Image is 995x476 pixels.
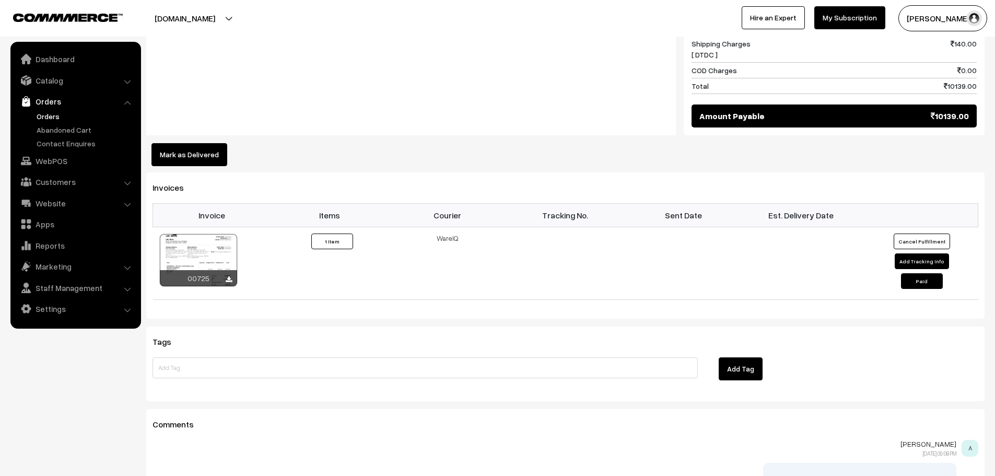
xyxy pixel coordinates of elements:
a: Hire an Expert [742,6,805,29]
input: Add Tag [153,357,698,378]
span: Comments [153,419,206,429]
span: 10139.00 [944,80,977,91]
td: WareIQ [389,227,507,299]
a: Staff Management [13,278,137,297]
a: COMMMERCE [13,10,104,23]
button: Cancel Fulfillment [894,234,950,249]
th: Courier [389,204,507,227]
a: Customers [13,172,137,191]
button: Paid [901,273,943,289]
a: Reports [13,236,137,255]
button: Add Tracking Info [895,253,949,269]
span: [DATE] 09:08 PM [923,450,956,457]
img: user [966,10,982,26]
span: Total [692,80,709,91]
a: Orders [13,92,137,111]
a: Settings [13,299,137,318]
th: Sent Date [624,204,742,227]
a: Abandoned Cart [34,124,137,135]
div: 00725 [160,270,237,286]
a: Dashboard [13,50,137,68]
span: 140.00 [951,38,977,60]
span: Shipping Charges [ DTDC ] [692,38,751,60]
th: Tracking No. [507,204,625,227]
a: Marketing [13,257,137,276]
span: A [962,440,978,457]
button: Add Tag [719,357,763,380]
a: Apps [13,215,137,234]
span: 0.00 [957,65,977,76]
button: 1 Item [311,234,353,249]
img: COMMMERCE [13,14,123,21]
button: [DOMAIN_NAME] [118,5,252,31]
a: WebPOS [13,152,137,170]
a: Contact Enquires [34,138,137,149]
span: Amount Payable [699,110,765,122]
button: Mark as Delivered [151,143,227,166]
a: Catalog [13,71,137,90]
span: Tags [153,336,184,347]
th: Items [271,204,389,227]
button: [PERSON_NAME] [898,5,987,31]
span: COD Charges [692,65,737,76]
span: 10139.00 [931,110,969,122]
a: Orders [34,111,137,122]
a: My Subscription [814,6,885,29]
span: Invoices [153,182,196,193]
p: [PERSON_NAME] [153,440,956,448]
a: Website [13,194,137,213]
th: Est. Delivery Date [742,204,860,227]
th: Invoice [153,204,271,227]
